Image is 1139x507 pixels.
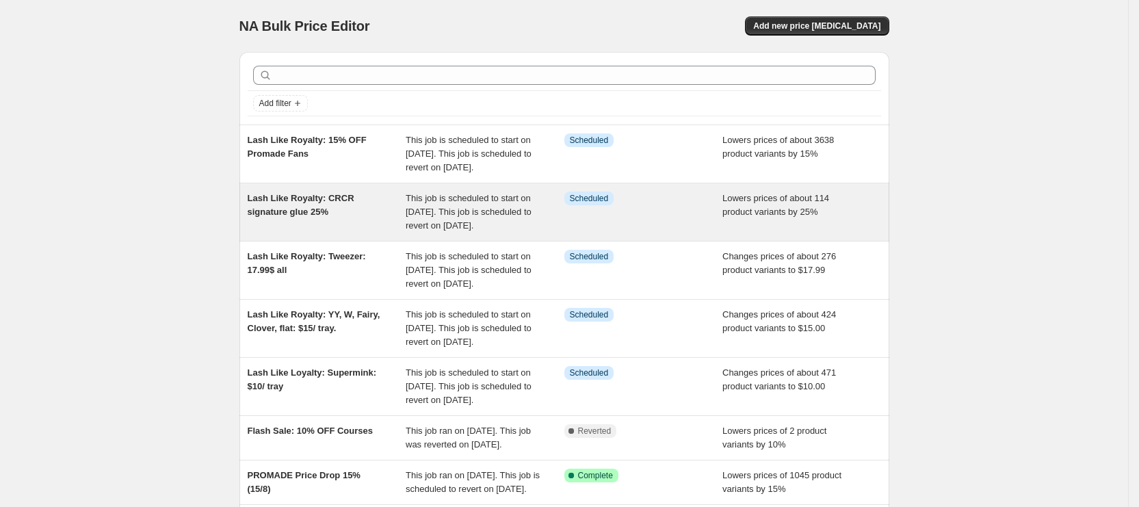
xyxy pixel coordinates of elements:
[578,470,613,481] span: Complete
[248,309,380,333] span: Lash Like Royalty: YY, W, Fairy, Clover, flat: $15/ tray.
[722,251,836,275] span: Changes prices of about 276 product variants to $17.99
[248,193,354,217] span: Lash Like Royalty: CRCR signature glue 25%
[406,470,540,494] span: This job ran on [DATE]. This job is scheduled to revert on [DATE].
[248,470,361,494] span: PROMADE Price Drop 15% (15/8)
[406,367,532,405] span: This job is scheduled to start on [DATE]. This job is scheduled to revert on [DATE].
[239,18,370,34] span: NA Bulk Price Editor
[248,367,377,391] span: Lash Like Loyalty: Supermink: $10/ tray
[753,21,880,31] span: Add new price [MEDICAL_DATA]
[406,193,532,231] span: This job is scheduled to start on [DATE]. This job is scheduled to revert on [DATE].
[578,426,612,437] span: Reverted
[406,426,531,450] span: This job ran on [DATE]. This job was reverted on [DATE].
[248,251,366,275] span: Lash Like Royalty: Tweezer: 17.99$ all
[722,367,836,391] span: Changes prices of about 471 product variants to $10.00
[722,193,829,217] span: Lowers prices of about 114 product variants by 25%
[722,426,826,450] span: Lowers prices of 2 product variants by 10%
[570,193,609,204] span: Scheduled
[248,135,367,159] span: Lash Like Royalty: 15% OFF Promade Fans
[570,367,609,378] span: Scheduled
[570,135,609,146] span: Scheduled
[406,309,532,347] span: This job is scheduled to start on [DATE]. This job is scheduled to revert on [DATE].
[570,251,609,262] span: Scheduled
[745,16,889,36] button: Add new price [MEDICAL_DATA]
[722,135,834,159] span: Lowers prices of about 3638 product variants by 15%
[722,470,841,494] span: Lowers prices of 1045 product variants by 15%
[259,98,291,109] span: Add filter
[570,309,609,320] span: Scheduled
[722,309,836,333] span: Changes prices of about 424 product variants to $15.00
[248,426,374,436] span: Flash Sale: 10% OFF Courses
[406,251,532,289] span: This job is scheduled to start on [DATE]. This job is scheduled to revert on [DATE].
[253,95,308,112] button: Add filter
[406,135,532,172] span: This job is scheduled to start on [DATE]. This job is scheduled to revert on [DATE].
